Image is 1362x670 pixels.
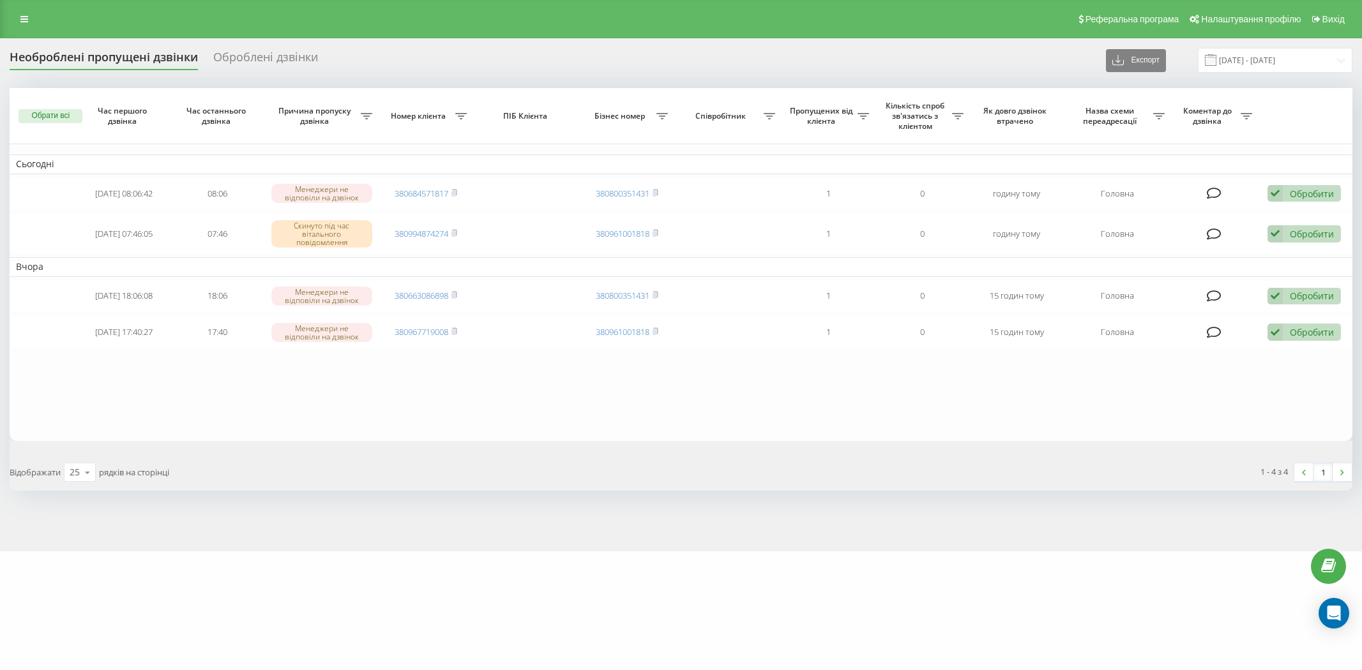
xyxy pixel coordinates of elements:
a: 380800351431 [596,290,649,301]
a: 380663086898 [395,290,448,301]
td: Головна [1064,212,1171,255]
td: 07:46 [170,212,264,255]
div: Обробити [1290,228,1334,240]
a: 380684571817 [395,188,448,199]
span: рядків на сторінці [99,466,169,478]
span: Час першого дзвінка [87,106,160,126]
td: 0 [875,212,969,255]
td: [DATE] 17:40:27 [77,315,170,349]
div: Обробити [1290,326,1334,338]
span: Налаштування профілю [1201,14,1301,24]
td: 08:06 [170,177,264,211]
td: 18:06 [170,279,264,313]
span: Відображати [10,466,61,478]
span: Як довго дзвінок втрачено [980,106,1053,126]
div: 1 - 4 з 4 [1260,465,1288,478]
td: годину тому [970,212,1064,255]
td: 15 годин тому [970,279,1064,313]
span: Номер клієнта [385,111,455,121]
td: 17:40 [170,315,264,349]
span: Час останнього дзвінка [181,106,254,126]
a: 1 [1313,463,1333,481]
div: Менеджери не відповіли на дзвінок [271,184,372,203]
div: Менеджери не відповіли на дзвінок [271,287,372,306]
td: Головна [1064,177,1171,211]
td: 15 годин тому [970,315,1064,349]
div: Необроблені пропущені дзвінки [10,50,198,70]
span: Співробітник [681,111,764,121]
td: [DATE] 08:06:42 [77,177,170,211]
td: 1 [782,177,875,211]
a: 380961001818 [596,228,649,239]
td: 0 [875,279,969,313]
button: Обрати всі [19,109,82,123]
td: 0 [875,177,969,211]
a: 380800351431 [596,188,649,199]
button: Експорт [1106,49,1166,72]
span: Бізнес номер [587,111,656,121]
div: Open Intercom Messenger [1319,598,1349,629]
td: [DATE] 18:06:08 [77,279,170,313]
span: Коментар до дзвінка [1177,106,1241,126]
span: Пропущених від клієнта [788,106,858,126]
div: Скинуто під час вітального повідомлення [271,220,372,248]
td: Головна [1064,279,1171,313]
div: Обробити [1290,290,1334,302]
div: 25 [70,466,80,479]
span: Вихід [1322,14,1345,24]
td: [DATE] 07:46:05 [77,212,170,255]
td: 1 [782,315,875,349]
a: 380967719008 [395,326,448,338]
td: Сьогодні [10,154,1352,174]
span: ПІБ Клієнта [484,111,569,121]
a: 380994874274 [395,228,448,239]
a: 380961001818 [596,326,649,338]
td: 1 [782,212,875,255]
td: 0 [875,315,969,349]
td: Головна [1064,315,1171,349]
td: годину тому [970,177,1064,211]
span: Реферальна програма [1086,14,1179,24]
td: Вчора [10,257,1352,276]
span: Причина пропуску дзвінка [271,106,361,126]
div: Обробити [1290,188,1334,200]
div: Менеджери не відповіли на дзвінок [271,323,372,342]
span: Назва схеми переадресації [1070,106,1153,126]
td: 1 [782,279,875,313]
span: Кількість спроб зв'язатись з клієнтом [882,101,951,131]
div: Оброблені дзвінки [213,50,318,70]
